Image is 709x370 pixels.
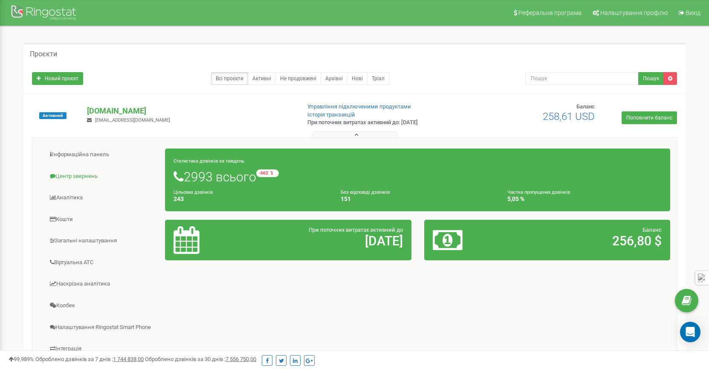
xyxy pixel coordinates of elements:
a: Віртуальна АТС [39,252,165,273]
div: Open Intercom Messenger [680,322,700,342]
a: Нові [347,72,368,85]
a: Управління підключеними продуктами [307,103,411,110]
small: Без відповіді дзвінків [341,189,390,195]
a: Загальні налаштування [39,230,165,251]
a: Тріал [367,72,389,85]
a: Центр звернень [39,166,165,187]
a: Аналiтика [39,187,165,208]
span: Баланс [642,227,662,233]
h4: 243 [174,196,328,202]
a: Колбек [39,295,165,316]
a: Активні [248,72,276,85]
button: Пошук [638,72,664,85]
small: Цільових дзвінків [174,189,213,195]
span: [EMAIL_ADDRESS][DOMAIN_NAME] [95,117,170,123]
span: Активний [39,112,67,119]
a: Інтеграція [39,338,165,359]
u: 7 556 750,00 [226,356,256,362]
u: 1 744 838,00 [113,356,144,362]
a: Новий проєкт [32,72,83,85]
a: Наскрізна аналітика [39,274,165,294]
a: Поповнити баланс [622,111,677,124]
input: Пошук [525,72,639,85]
a: Не продовжені [275,72,321,85]
small: -662 [256,169,279,177]
a: Всі проєкти [211,72,248,85]
small: Частка пропущених дзвінків [507,189,570,195]
h1: 2993 всього [174,169,662,184]
h2: [DATE] [254,234,402,248]
a: Налаштування Ringostat Smart Phone [39,317,165,338]
a: Історія транзакцій [307,111,355,118]
a: Інформаційна панель [39,144,165,165]
small: Статистика дзвінків за тиждень [174,158,244,164]
a: Архівні [321,72,347,85]
span: Налаштування профілю [600,9,668,16]
span: Оброблено дзвінків за 7 днів : [35,356,144,362]
p: [DOMAIN_NAME] [87,105,293,117]
span: Оброблено дзвінків за 30 днів : [145,356,256,362]
h2: 256,80 $ [513,234,662,248]
span: При поточних витратах активний до [309,227,403,233]
p: При поточних витратах активний до: [DATE] [307,119,459,127]
span: Вихід [686,9,700,16]
span: 99,989% [9,356,34,362]
a: Кошти [39,209,165,230]
span: Баланс [576,103,595,110]
h4: 5,05 % [507,196,662,202]
span: 258,61 USD [543,111,595,122]
span: Реферальна програма [518,9,582,16]
h5: Проєкти [30,50,57,58]
h4: 151 [341,196,495,202]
